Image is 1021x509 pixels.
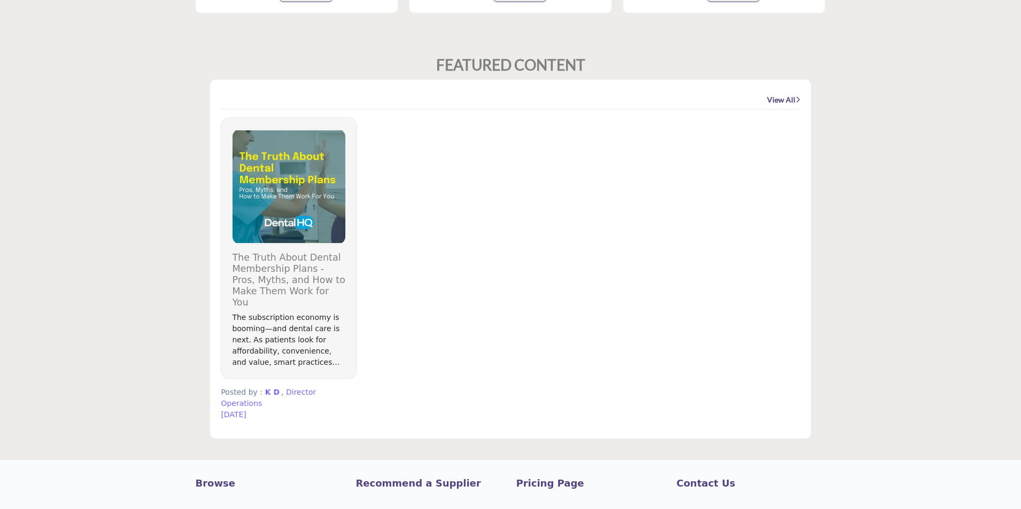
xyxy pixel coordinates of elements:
[274,388,280,396] span: D
[516,476,666,490] a: Pricing Page
[233,129,345,244] img: Logo of Dental HQ, click to view details
[232,252,346,308] h3: The Truth About Dental Membership Plans - Pros, Myths, and How to Make Them Work for You
[196,476,345,490] a: Browse
[221,410,246,419] span: [DATE]
[356,476,505,490] a: Recommend a Supplier
[232,312,346,368] p: The subscription economy is booming—and dental care is next. As patients look for affordability, ...
[436,56,585,74] h2: FEATURED CONTENT
[265,388,271,396] span: K
[677,476,826,490] a: Contact Us
[767,95,800,105] a: View All
[221,387,357,409] p: Posted by :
